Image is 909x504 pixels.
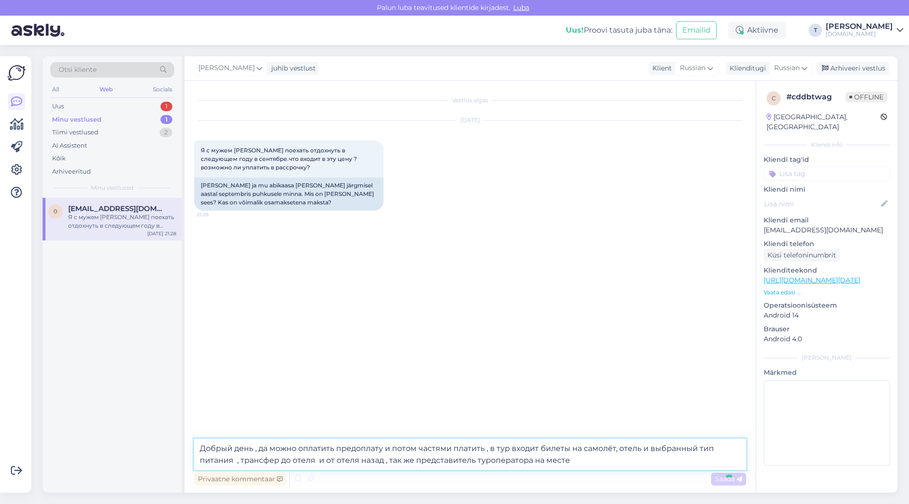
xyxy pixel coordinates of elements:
div: Uus [52,102,64,111]
span: c [772,95,776,102]
div: [DATE] [194,116,746,124]
div: Tiimi vestlused [52,128,98,137]
p: Vaata edasi ... [764,288,890,297]
span: Otsi kliente [59,65,97,75]
span: 02041975@rambler.ru [68,204,167,213]
div: Socials [151,83,174,96]
p: [EMAIL_ADDRESS][DOMAIN_NAME] [764,225,890,235]
span: Luba [510,3,532,12]
div: [GEOGRAPHIC_DATA], [GEOGRAPHIC_DATA] [766,112,881,132]
div: Aktiivne [728,22,786,39]
span: [PERSON_NAME] [198,63,255,73]
div: Web [98,83,115,96]
span: Offline [846,92,887,102]
a: [PERSON_NAME][DOMAIN_NAME] [826,23,903,38]
div: T [809,24,822,37]
span: 0 [53,208,57,215]
div: Arhiveeri vestlus [816,62,889,75]
div: # cddbtwag [786,91,846,103]
div: 2 [160,128,172,137]
p: Klienditeekond [764,265,890,275]
div: [PERSON_NAME] ja mu abikaasa [PERSON_NAME] järgmisel aastal septembris puhkusele minna. Mis on [P... [194,177,383,211]
div: Я с мужем [PERSON_NAME] поехать отдохнуть в следующем году в сентябре.что входит в эту цену ?возм... [68,213,176,230]
button: Emailid [676,21,717,39]
div: 1 [160,115,172,124]
div: Kliendi info [764,141,890,149]
div: Klienditugi [726,63,766,73]
p: Kliendi email [764,215,890,225]
div: Klient [649,63,672,73]
input: Lisa tag [764,167,890,181]
span: Russian [774,63,800,73]
p: Märkmed [764,368,890,378]
p: Kliendi tag'id [764,155,890,165]
div: AI Assistent [52,141,87,150]
p: Android 4.0 [764,334,890,344]
p: Android 14 [764,310,890,320]
input: Lisa nimi [764,199,879,209]
a: [URL][DOMAIN_NAME][DATE] [764,276,860,284]
div: Küsi telefoninumbrit [764,249,840,262]
div: All [50,83,61,96]
p: Kliendi nimi [764,185,890,195]
div: [PERSON_NAME] [764,354,890,362]
div: Proovi tasuta juba täna: [566,25,672,36]
p: Operatsioonisüsteem [764,301,890,310]
div: 1 [160,102,172,111]
img: Askly Logo [8,64,26,82]
p: Kliendi telefon [764,239,890,249]
div: Arhiveeritud [52,167,91,177]
p: Brauser [764,324,890,334]
div: [PERSON_NAME] [826,23,893,30]
span: 21:28 [197,211,232,218]
span: Minu vestlused [91,184,134,192]
div: [DATE] 21:28 [147,230,176,237]
span: Russian [680,63,705,73]
div: Kõik [52,154,66,163]
div: Vestlus algas [194,96,746,105]
b: Uus! [566,26,584,35]
span: Я с мужем [PERSON_NAME] поехать отдохнуть в следующем году в сентябре.что входит в эту цену ?возм... [201,147,357,171]
div: [DOMAIN_NAME] [826,30,893,38]
div: juhib vestlust [267,63,316,73]
div: Minu vestlused [52,115,101,124]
